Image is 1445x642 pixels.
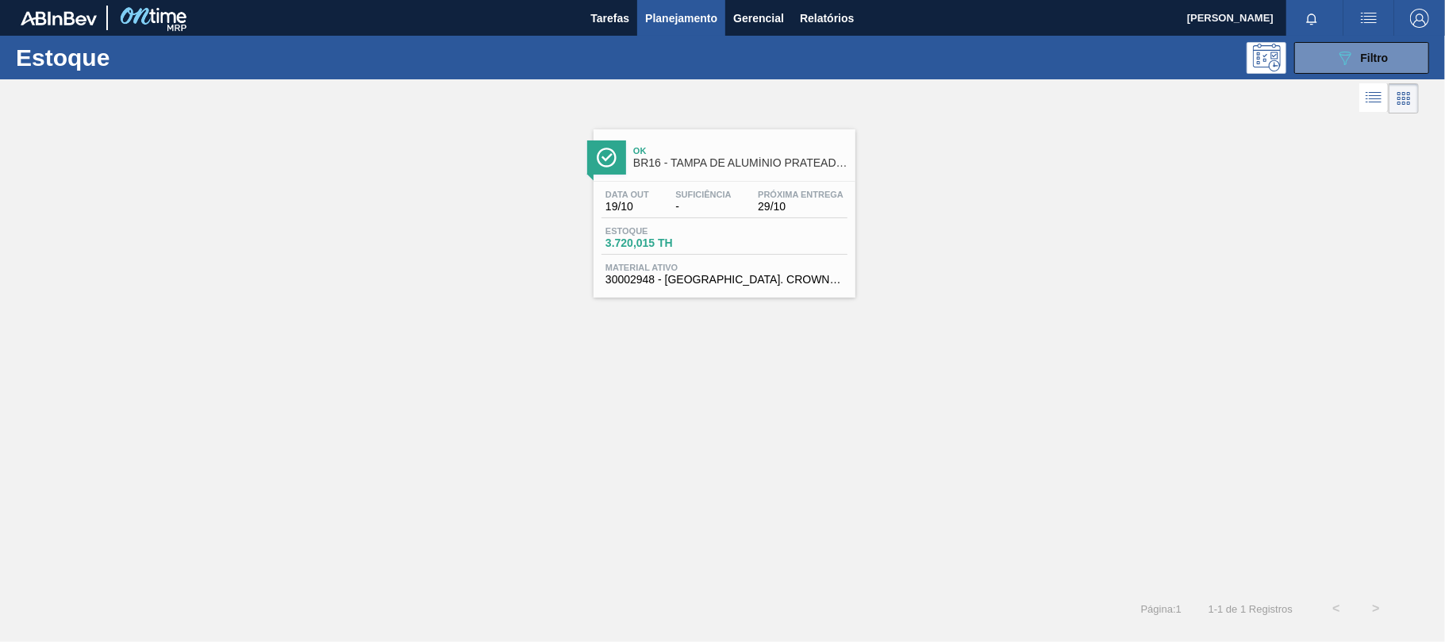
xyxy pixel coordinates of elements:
[590,9,629,28] span: Tarefas
[605,201,649,213] span: 19/10
[1359,9,1378,28] img: userActions
[582,117,863,298] a: ÍconeOkBR16 - TAMPA DE ALUMÍNIO PRATEADA CROWN ISEData out19/10Suficiência-Próxima Entrega29/10Es...
[1361,52,1389,64] span: Filtro
[633,157,847,169] span: BR16 - TAMPA DE ALUMÍNIO PRATEADA CROWN ISE
[1359,83,1389,113] div: Visão em Lista
[597,148,617,167] img: Ícone
[1294,42,1429,74] button: Filtro
[1316,589,1356,629] button: <
[1205,603,1293,615] span: 1 - 1 de 1 Registros
[800,9,854,28] span: Relatórios
[1247,42,1286,74] div: Pogramando: nenhum usuário selecionado
[645,9,717,28] span: Planejamento
[1286,7,1337,29] button: Notificações
[605,190,649,199] span: Data out
[675,201,731,213] span: -
[1356,589,1396,629] button: >
[21,11,97,25] img: TNhmsLtSVTkK8tSr43FrP2fwEKptu5GPRR3wAAAABJRU5ErkJggg==
[16,48,251,67] h1: Estoque
[605,226,717,236] span: Estoque
[1410,9,1429,28] img: Logout
[1389,83,1419,113] div: Visão em Cards
[733,9,784,28] span: Gerencial
[605,237,717,249] span: 3.720,015 TH
[633,146,847,156] span: Ok
[675,190,731,199] span: Suficiência
[1141,603,1182,615] span: Página : 1
[605,274,844,286] span: 30002948 - TAMPA AL. CROWN; PRATA; ISE
[605,263,844,272] span: Material ativo
[758,190,844,199] span: Próxima Entrega
[758,201,844,213] span: 29/10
